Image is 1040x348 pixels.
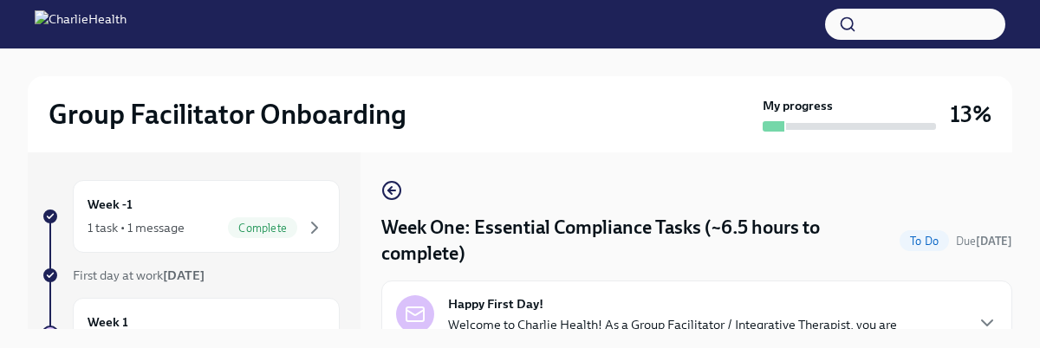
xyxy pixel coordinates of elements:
[976,235,1012,248] strong: [DATE]
[88,313,128,332] h6: Week 1
[228,222,297,235] span: Complete
[956,233,1012,249] span: October 6th, 2025 10:00
[381,215,893,267] h4: Week One: Essential Compliance Tasks (~6.5 hours to complete)
[163,267,205,283] strong: [DATE]
[49,97,406,132] h2: Group Facilitator Onboarding
[35,10,127,38] img: CharlieHealth
[42,180,340,253] a: Week -11 task • 1 messageComplete
[42,267,340,284] a: First day at work[DATE]
[448,295,543,313] strong: Happy First Day!
[73,267,205,283] span: First day at work
[900,235,949,248] span: To Do
[956,235,1012,248] span: Due
[88,219,185,236] div: 1 task • 1 message
[88,195,133,214] h6: Week -1
[763,97,833,114] strong: My progress
[950,99,991,130] h3: 13%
